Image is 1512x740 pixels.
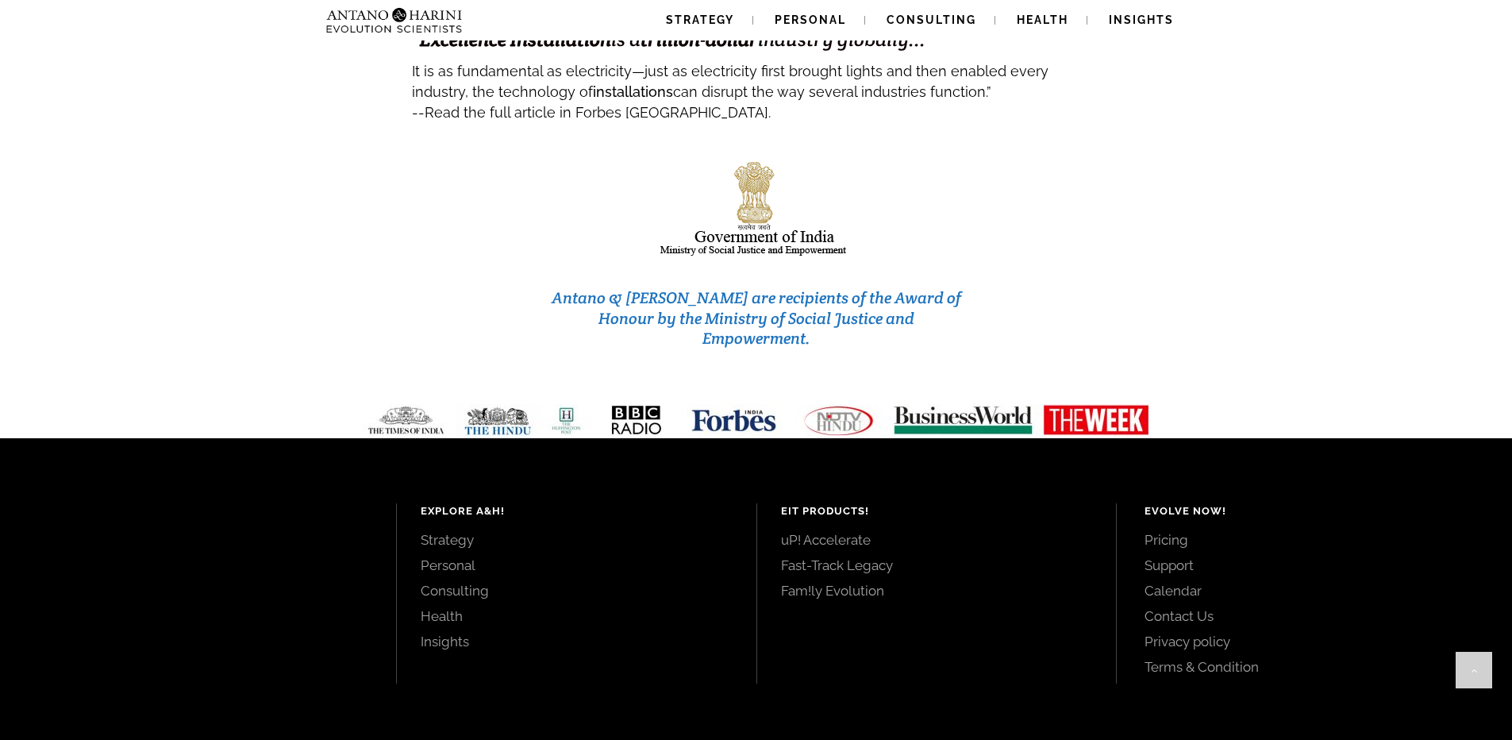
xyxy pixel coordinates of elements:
h4: Evolve Now! [1145,503,1476,519]
img: india-logo1 [659,157,854,260]
h3: Antano & [PERSON_NAME] are recipients of the Award of Honour by the Ministry of Social Justice an... [547,288,966,349]
strong: dollar [706,27,758,52]
a: Contact Us [1145,607,1476,625]
img: Media-Strip [350,404,1163,437]
a: Read the full article in Forbes [GEOGRAPHIC_DATA]. [425,95,771,124]
a: uP! Accelerate [781,531,1093,549]
a: Fast-Track Legacy [781,557,1093,574]
strong: Excellence Installation [420,27,611,52]
span: Consulting [887,13,976,26]
a: Personal [421,557,733,574]
a: Calendar [1145,582,1476,599]
a: Consulting [421,582,733,599]
span: Strategy [666,13,734,26]
strong: trillion [641,27,700,52]
span: Read the full article in Forbes [GEOGRAPHIC_DATA]. [425,104,771,121]
span: “ is a - industry globally... [412,27,925,52]
a: Support [1145,557,1476,574]
span: It is as fundamental as electricity—just as electricity first brought lights and then enabled eve... [412,63,1048,100]
h4: EIT Products! [781,503,1093,519]
a: Health [421,607,733,625]
strong: installations [593,83,673,100]
h4: Explore A&H! [421,503,733,519]
a: Privacy policy [1145,633,1476,650]
a: Insights [421,633,733,650]
span: Insights [1109,13,1174,26]
a: Fam!ly Evolution [781,582,1093,599]
a: Terms & Condition [1145,658,1476,676]
a: Pricing [1145,531,1476,549]
span: -- [412,104,425,121]
span: Personal [775,13,846,26]
span: Health [1017,13,1068,26]
a: Strategy [421,531,733,549]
